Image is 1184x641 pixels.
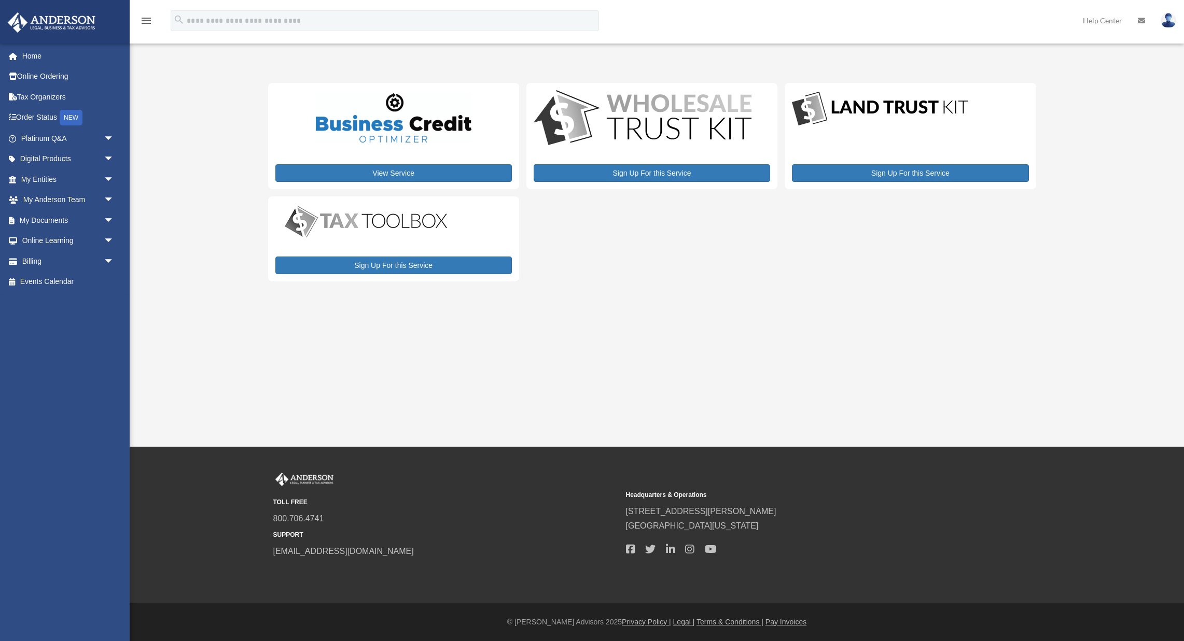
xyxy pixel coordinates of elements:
a: [GEOGRAPHIC_DATA][US_STATE] [626,521,759,530]
span: arrow_drop_down [104,128,124,149]
a: Pay Invoices [765,618,806,626]
a: Terms & Conditions | [697,618,763,626]
a: Online Ordering [7,66,130,87]
a: Tax Organizers [7,87,130,107]
div: NEW [60,110,82,125]
i: search [173,14,185,25]
img: Anderson Advisors Platinum Portal [273,473,336,486]
a: View Service [275,164,512,182]
div: © [PERSON_NAME] Advisors 2025 [130,616,1184,629]
a: [EMAIL_ADDRESS][DOMAIN_NAME] [273,547,414,555]
a: Platinum Q&Aarrow_drop_down [7,128,130,149]
small: TOLL FREE [273,497,619,508]
span: arrow_drop_down [104,251,124,272]
a: Privacy Policy | [622,618,671,626]
span: arrow_drop_down [104,231,124,252]
span: arrow_drop_down [104,169,124,190]
img: WS-Trust-Kit-lgo-1.jpg [534,90,751,148]
a: Sign Up For this Service [792,164,1028,182]
img: taxtoolbox_new-1.webp [275,204,457,240]
a: Sign Up For this Service [534,164,770,182]
a: Online Learningarrow_drop_down [7,231,130,251]
a: Home [7,46,130,66]
small: Headquarters & Operations [626,490,971,501]
a: Digital Productsarrow_drop_down [7,149,124,169]
a: My Documentsarrow_drop_down [7,210,130,231]
a: Legal | [673,618,695,626]
a: menu [140,18,152,27]
span: arrow_drop_down [104,149,124,170]
span: arrow_drop_down [104,190,124,211]
img: User Pic [1161,13,1176,28]
a: Events Calendar [7,272,130,292]
img: Anderson Advisors Platinum Portal [5,12,99,33]
span: arrow_drop_down [104,210,124,231]
a: Order StatusNEW [7,107,130,129]
a: 800.706.4741 [273,514,324,523]
i: menu [140,15,152,27]
a: My Anderson Teamarrow_drop_down [7,190,130,210]
a: Sign Up For this Service [275,257,512,274]
a: [STREET_ADDRESS][PERSON_NAME] [626,507,776,516]
a: My Entitiesarrow_drop_down [7,169,130,190]
small: SUPPORT [273,530,619,540]
img: LandTrust_lgo-1.jpg [792,90,968,128]
a: Billingarrow_drop_down [7,251,130,272]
